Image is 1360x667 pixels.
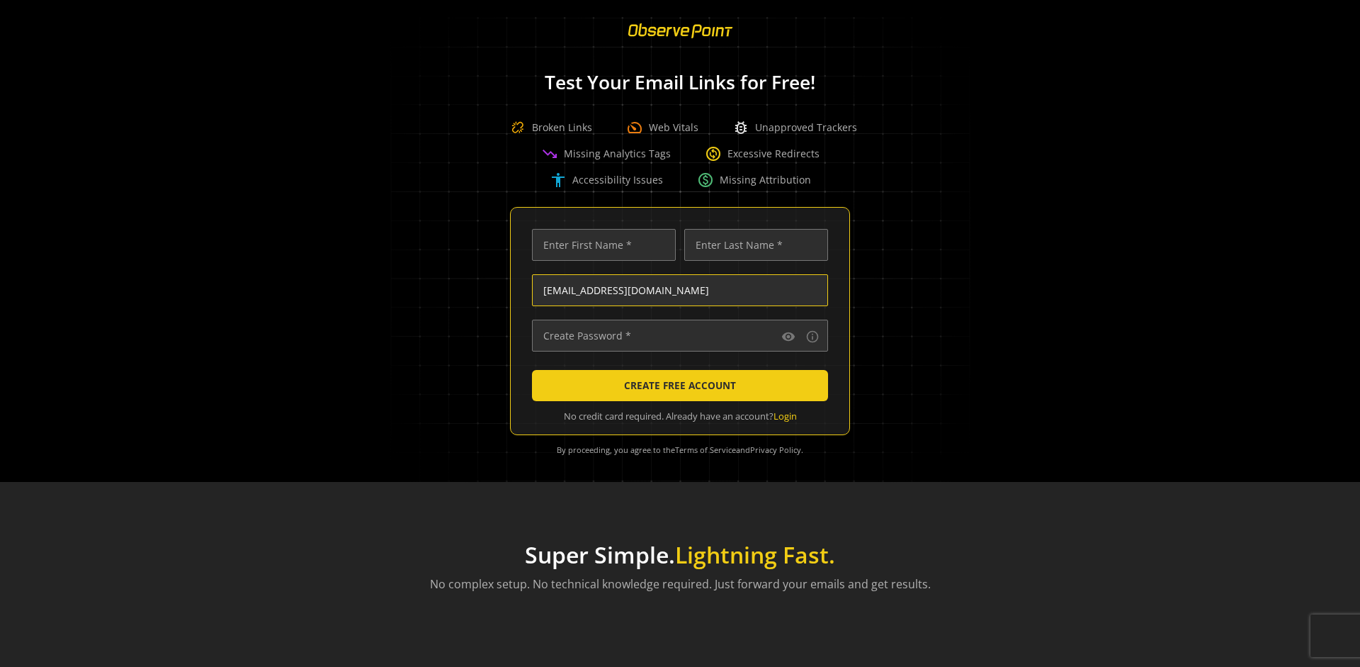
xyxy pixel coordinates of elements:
div: No credit card required. Already have an account? [532,410,828,423]
span: change_circle [705,145,722,162]
p: No complex setup. No technical knowledge required. Just forward your emails and get results. [430,576,931,593]
a: Privacy Policy [750,444,801,455]
div: Broken Links [504,113,592,142]
input: Create Password * [532,320,828,352]
input: Enter First Name * [532,229,676,261]
div: By proceeding, you agree to the and . [528,435,832,465]
span: accessibility [550,172,567,189]
span: CREATE FREE ACCOUNT [624,373,736,398]
span: bug_report [732,119,749,136]
span: trending_down [541,145,558,162]
h1: Super Simple. [430,542,931,568]
input: Enter Last Name * [684,229,828,261]
span: Lightning Fast. [675,539,835,570]
a: Login [773,410,797,422]
div: Excessive Redirects [705,145,820,162]
button: CREATE FREE ACCOUNT [532,370,828,401]
input: Enter Email Address (name@work-email.com) * [532,274,828,306]
div: Unapproved Trackers [732,119,857,136]
div: Missing Analytics Tags [541,145,671,162]
div: Web Vitals [626,119,698,136]
img: Broken Link [504,113,532,142]
mat-icon: info_outline [805,330,820,344]
span: paid [697,172,714,189]
button: Password requirements [804,328,821,345]
span: speed [626,119,643,136]
div: Accessibility Issues [550,172,663,189]
h1: Test Your Email Links for Free! [368,72,992,93]
mat-icon: visibility [781,330,795,344]
div: Missing Attribution [697,172,811,189]
a: ObservePoint Homepage [619,33,742,46]
a: Terms of Service [675,444,736,455]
